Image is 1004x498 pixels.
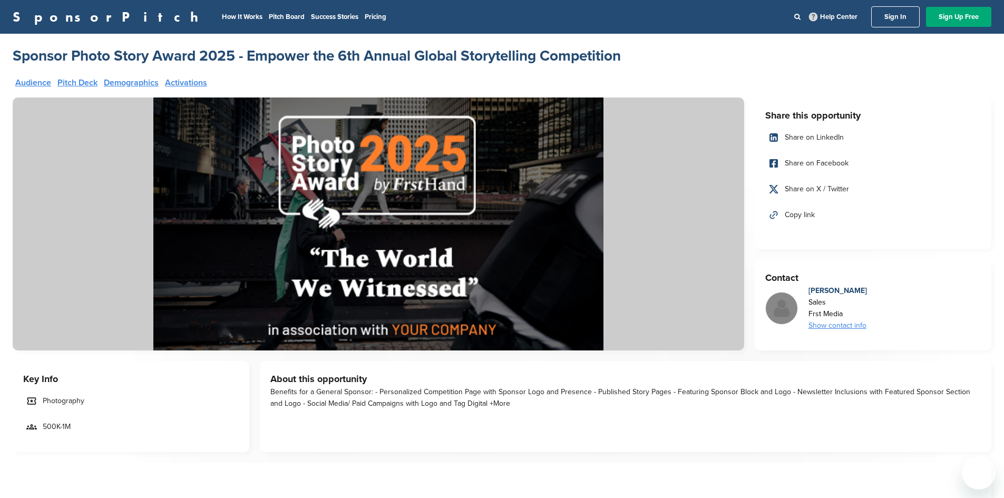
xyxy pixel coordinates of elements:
[165,79,207,87] a: Activations
[269,13,305,21] a: Pitch Board
[765,204,981,226] a: Copy link
[365,13,386,21] a: Pricing
[13,97,744,350] img: Sponsorpitch &
[765,152,981,174] a: Share on Facebook
[785,132,844,143] span: Share on LinkedIn
[808,297,867,308] div: Sales
[13,10,205,24] a: SponsorPitch
[962,456,996,490] iframe: Button to launch messaging window
[270,386,981,409] div: Benefits for a General Sponsor: - Personalized Competition Page with Sponsor Logo and Presence - ...
[785,158,849,169] span: Share on Facebook
[13,46,621,65] a: Sponsor Photo Story Award 2025 - Empower the 6th Annual Global Storytelling Competition
[765,270,981,285] h3: Contact
[785,209,815,221] span: Copy link
[104,79,159,87] a: Demographics
[785,183,849,195] span: Share on X / Twitter
[311,13,358,21] a: Success Stories
[765,108,981,123] h3: Share this opportunity
[43,395,84,407] span: Photography
[57,79,98,87] a: Pitch Deck
[43,421,71,433] span: 500K-1M
[765,178,981,200] a: Share on X / Twitter
[766,292,797,324] img: Missing
[808,320,867,331] div: Show contact info
[871,6,920,27] a: Sign In
[808,285,867,297] div: [PERSON_NAME]
[807,11,860,23] a: Help Center
[23,372,239,386] h3: Key Info
[15,79,51,87] a: Audience
[808,308,867,320] div: Frst Media
[222,13,262,21] a: How It Works
[765,126,981,149] a: Share on LinkedIn
[926,7,991,27] a: Sign Up Free
[270,372,981,386] h3: About this opportunity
